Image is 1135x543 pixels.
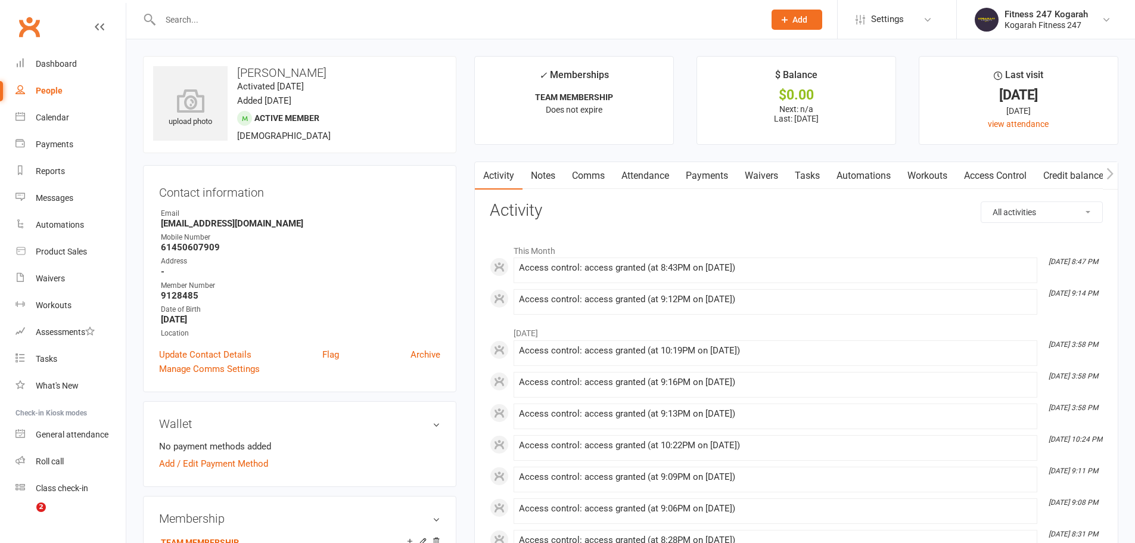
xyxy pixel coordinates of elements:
[1035,162,1112,190] a: Credit balance
[36,457,64,466] div: Roll call
[157,11,756,28] input: Search...
[161,290,440,301] strong: 9128485
[475,162,523,190] a: Activity
[161,256,440,267] div: Address
[237,131,331,141] span: [DEMOGRAPHIC_DATA]
[828,162,899,190] a: Automations
[956,162,1035,190] a: Access Control
[1049,404,1098,412] i: [DATE] 3:58 PM
[161,208,440,219] div: Email
[161,218,440,229] strong: [EMAIL_ADDRESS][DOMAIN_NAME]
[161,242,440,253] strong: 61450607909
[159,347,251,362] a: Update Contact Details
[161,314,440,325] strong: [DATE]
[237,95,291,106] time: Added [DATE]
[899,162,956,190] a: Workouts
[36,354,57,364] div: Tasks
[161,328,440,339] div: Location
[772,10,822,30] button: Add
[411,347,440,362] a: Archive
[159,181,440,199] h3: Contact information
[36,86,63,95] div: People
[36,247,87,256] div: Product Sales
[519,263,1032,273] div: Access control: access granted (at 8:43PM on [DATE])
[15,373,126,399] a: What's New
[1049,372,1098,380] i: [DATE] 3:58 PM
[36,139,73,149] div: Payments
[36,300,71,310] div: Workouts
[519,472,1032,482] div: Access control: access granted (at 9:09PM on [DATE])
[519,440,1032,451] div: Access control: access granted (at 10:22PM on [DATE])
[519,377,1032,387] div: Access control: access granted (at 9:16PM on [DATE])
[36,483,88,493] div: Class check-in
[36,381,79,390] div: What's New
[15,475,126,502] a: Class kiosk mode
[15,158,126,185] a: Reports
[988,119,1049,129] a: view attendance
[254,113,319,123] span: Active member
[36,113,69,122] div: Calendar
[523,162,564,190] a: Notes
[159,417,440,430] h3: Wallet
[159,362,260,376] a: Manage Comms Settings
[36,59,77,69] div: Dashboard
[237,81,304,92] time: Activated [DATE]
[161,304,440,315] div: Date of Birth
[490,201,1103,220] h3: Activity
[36,502,46,512] span: 2
[535,92,613,102] strong: TEAM MEMBERSHIP
[519,346,1032,356] div: Access control: access granted (at 10:19PM on [DATE])
[775,67,817,89] div: $ Balance
[159,439,440,454] li: No payment methods added
[159,512,440,525] h3: Membership
[1049,289,1098,297] i: [DATE] 9:14 PM
[15,421,126,448] a: General attendance kiosk mode
[736,162,786,190] a: Waivers
[490,321,1103,340] li: [DATE]
[161,232,440,243] div: Mobile Number
[519,504,1032,514] div: Access control: access granted (at 9:06PM on [DATE])
[1049,340,1098,349] i: [DATE] 3:58 PM
[1049,530,1098,538] i: [DATE] 8:31 PM
[15,238,126,265] a: Product Sales
[15,131,126,158] a: Payments
[36,327,95,337] div: Assessments
[153,89,228,128] div: upload photo
[15,319,126,346] a: Assessments
[15,51,126,77] a: Dashboard
[14,12,44,42] a: Clubworx
[15,212,126,238] a: Automations
[322,347,339,362] a: Flag
[613,162,677,190] a: Attendance
[15,448,126,475] a: Roll call
[519,294,1032,305] div: Access control: access granted (at 9:12PM on [DATE])
[159,457,268,471] a: Add / Edit Payment Method
[15,292,126,319] a: Workouts
[930,104,1107,117] div: [DATE]
[490,238,1103,257] li: This Month
[871,6,904,33] span: Settings
[708,104,885,123] p: Next: n/a Last: [DATE]
[153,66,446,79] h3: [PERSON_NAME]
[539,67,609,89] div: Memberships
[994,67,1043,89] div: Last visit
[1049,498,1098,507] i: [DATE] 9:08 PM
[708,89,885,101] div: $0.00
[677,162,736,190] a: Payments
[12,502,41,531] iframe: Intercom live chat
[1049,467,1098,475] i: [DATE] 9:11 PM
[975,8,999,32] img: thumb_image1749097489.png
[15,185,126,212] a: Messages
[1005,20,1088,30] div: Kogarah Fitness 247
[15,346,126,373] a: Tasks
[1049,435,1102,443] i: [DATE] 10:24 PM
[1049,257,1098,266] i: [DATE] 8:47 PM
[792,15,807,24] span: Add
[15,77,126,104] a: People
[546,105,602,114] span: Does not expire
[36,193,73,203] div: Messages
[161,280,440,291] div: Member Number
[786,162,828,190] a: Tasks
[36,274,65,283] div: Waivers
[519,409,1032,419] div: Access control: access granted (at 9:13PM on [DATE])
